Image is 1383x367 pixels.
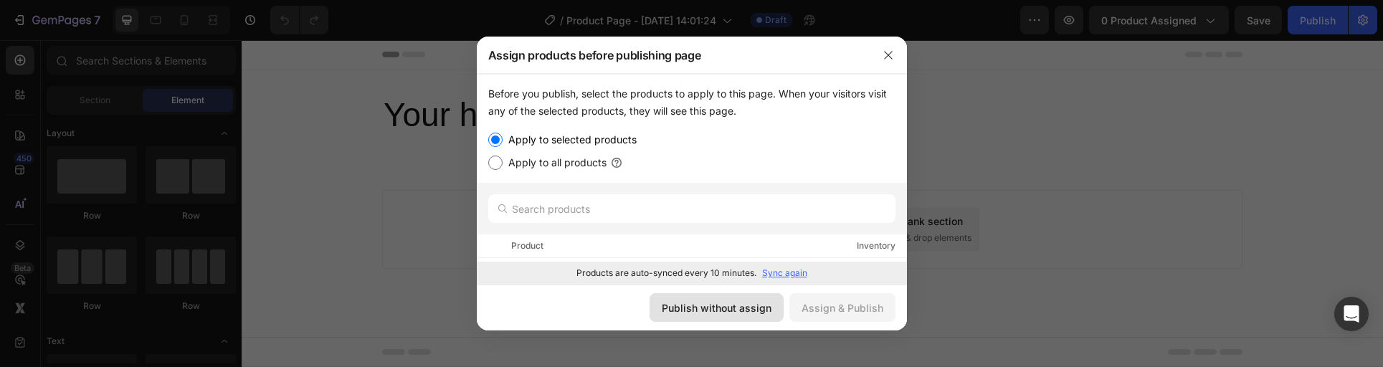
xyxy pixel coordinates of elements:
div: Choose templates [417,173,503,189]
div: Assign products before publishing page [477,37,870,74]
div: Publish without assign [662,300,771,315]
div: Product [511,239,543,253]
span: then drag & drop elements [623,191,730,204]
p: Sync again [762,267,807,280]
div: Assign & Publish [802,300,883,315]
p: Products are auto-synced every 10 minutes. [576,267,756,280]
div: /> [477,74,907,285]
button: Publish without assign [650,293,784,322]
label: Apply to all products [503,154,607,171]
h2: Your heading text goes here [141,52,1001,98]
div: Add blank section [634,173,721,189]
div: Open Intercom Messenger [1334,297,1369,331]
span: inspired by CRO experts [409,191,508,204]
div: Inventory [857,239,895,253]
input: Search products [488,194,895,223]
div: Before you publish, select the products to apply to this page. When your visitors visit any of th... [488,85,895,120]
label: Apply to selected products [503,131,637,148]
span: from URL or image [527,191,604,204]
div: Generate layout [529,173,604,189]
span: Add section [537,142,605,157]
button: Assign & Publish [789,293,895,322]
